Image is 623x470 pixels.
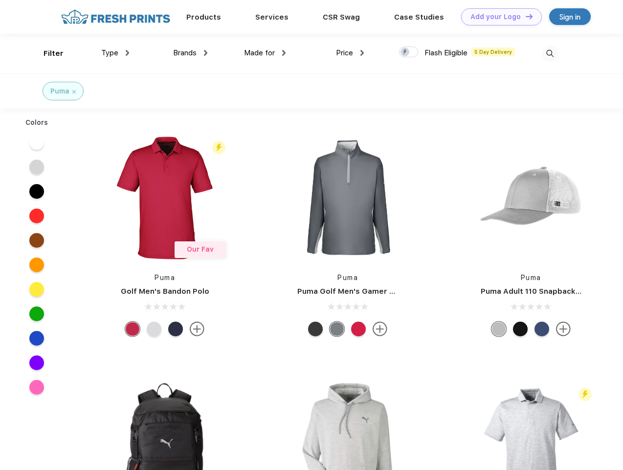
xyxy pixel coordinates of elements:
div: Puma [50,86,69,96]
a: Puma [521,274,541,282]
a: Sign in [549,8,591,25]
span: Brands [173,48,197,57]
img: more.svg [190,322,204,336]
img: flash_active_toggle.svg [578,388,592,401]
div: Colors [18,117,56,128]
div: Navy Blazer [168,322,183,336]
img: more.svg [556,322,571,336]
a: Services [255,13,289,22]
a: Puma [337,274,358,282]
a: Golf Men's Bandon Polo [121,287,209,296]
span: 5 Day Delivery [471,47,515,56]
div: Quarry with Brt Whit [491,322,506,336]
span: Price [336,48,353,57]
img: DT [526,14,533,19]
img: desktop_search.svg [542,46,558,62]
div: Pma Blk with Pma Blk [513,322,528,336]
div: Add your Logo [470,13,521,21]
div: Ski Patrol [125,322,140,336]
span: Our Fav [187,245,214,253]
span: Made for [244,48,275,57]
div: Puma Black [308,322,323,336]
a: CSR Swag [323,13,360,22]
img: dropdown.png [360,50,364,56]
img: dropdown.png [204,50,207,56]
div: Sign in [559,11,580,23]
div: High Rise [147,322,161,336]
div: Filter [44,48,64,59]
img: func=resize&h=266 [100,133,230,263]
img: dropdown.png [282,50,286,56]
img: more.svg [373,322,387,336]
img: flash_active_toggle.svg [212,141,225,154]
img: filter_cancel.svg [72,90,76,94]
img: func=resize&h=266 [283,133,413,263]
a: Puma Golf Men's Gamer Golf Quarter-Zip [297,287,452,296]
div: Ski Patrol [351,322,366,336]
div: Quiet Shade [330,322,344,336]
img: func=resize&h=266 [466,133,596,263]
div: Peacoat Qut Shd [534,322,549,336]
img: dropdown.png [126,50,129,56]
a: Products [186,13,221,22]
img: fo%20logo%202.webp [58,8,173,25]
span: Flash Eligible [424,48,467,57]
a: Puma [155,274,175,282]
span: Type [101,48,118,57]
